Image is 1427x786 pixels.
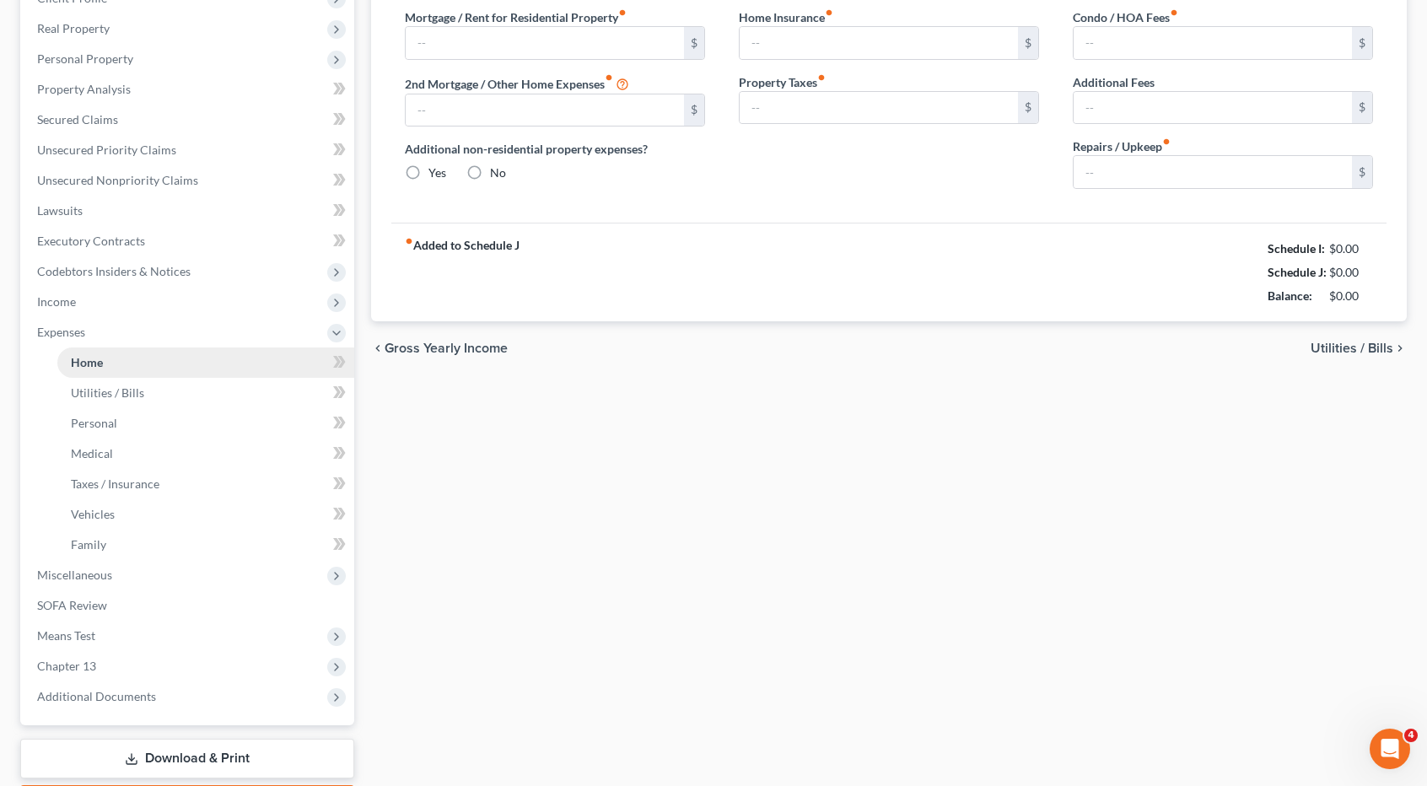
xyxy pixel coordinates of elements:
a: Secured Claims [24,105,354,135]
span: Medical [71,446,113,460]
input: -- [406,94,684,127]
div: $0.00 [1329,288,1374,304]
span: Means Test [37,628,95,643]
div: $0.00 [1329,240,1374,257]
span: Property Analysis [37,82,131,96]
span: Additional Documents [37,689,156,703]
span: Executory Contracts [37,234,145,248]
input: -- [740,92,1018,124]
label: Yes [428,164,446,181]
label: 2nd Mortgage / Other Home Expenses [405,73,629,94]
a: Download & Print [20,739,354,778]
label: Home Insurance [739,8,833,26]
div: $ [1018,92,1038,124]
span: Miscellaneous [37,568,112,582]
span: Vehicles [71,507,115,521]
label: No [490,164,506,181]
a: Property Analysis [24,74,354,105]
a: Home [57,347,354,378]
input: -- [1074,92,1352,124]
span: Unsecured Priority Claims [37,143,176,157]
i: fiber_manual_record [817,73,826,82]
span: 4 [1404,729,1418,742]
span: Home [71,355,103,369]
a: Medical [57,439,354,469]
span: Codebtors Insiders & Notices [37,264,191,278]
div: $ [1352,92,1372,124]
i: fiber_manual_record [1162,137,1171,146]
input: -- [1074,27,1352,59]
button: chevron_left Gross Yearly Income [371,342,508,355]
div: $0.00 [1329,264,1374,281]
label: Additional Fees [1073,73,1155,91]
input: -- [1074,156,1352,188]
div: $ [1352,156,1372,188]
i: fiber_manual_record [405,237,413,245]
span: Personal Property [37,51,133,66]
iframe: Intercom live chat [1370,729,1410,769]
a: Unsecured Priority Claims [24,135,354,165]
a: Taxes / Insurance [57,469,354,499]
label: Condo / HOA Fees [1073,8,1178,26]
span: Income [37,294,76,309]
i: chevron_left [371,342,385,355]
span: Lawsuits [37,203,83,218]
span: Family [71,537,106,552]
a: SOFA Review [24,590,354,621]
label: Property Taxes [739,73,826,91]
span: Utilities / Bills [1311,342,1393,355]
span: Real Property [37,21,110,35]
div: $ [1018,27,1038,59]
label: Repairs / Upkeep [1073,137,1171,155]
input: -- [740,27,1018,59]
i: fiber_manual_record [1170,8,1178,17]
div: $ [684,27,704,59]
span: Utilities / Bills [71,385,144,400]
span: Expenses [37,325,85,339]
a: Utilities / Bills [57,378,354,408]
label: Mortgage / Rent for Residential Property [405,8,627,26]
span: Taxes / Insurance [71,476,159,491]
strong: Added to Schedule J [405,237,520,308]
label: Additional non-residential property expenses? [405,140,705,158]
a: Executory Contracts [24,226,354,256]
div: $ [684,94,704,127]
span: Secured Claims [37,112,118,127]
a: Lawsuits [24,196,354,226]
input: -- [406,27,684,59]
i: chevron_right [1393,342,1407,355]
a: Vehicles [57,499,354,530]
span: Gross Yearly Income [385,342,508,355]
strong: Schedule I: [1268,241,1325,256]
span: Chapter 13 [37,659,96,673]
span: Personal [71,416,117,430]
i: fiber_manual_record [605,73,613,82]
i: fiber_manual_record [618,8,627,17]
a: Family [57,530,354,560]
a: Unsecured Nonpriority Claims [24,165,354,196]
span: SOFA Review [37,598,107,612]
i: fiber_manual_record [825,8,833,17]
button: Utilities / Bills chevron_right [1311,342,1407,355]
div: $ [1352,27,1372,59]
strong: Balance: [1268,288,1312,303]
span: Unsecured Nonpriority Claims [37,173,198,187]
a: Personal [57,408,354,439]
strong: Schedule J: [1268,265,1327,279]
